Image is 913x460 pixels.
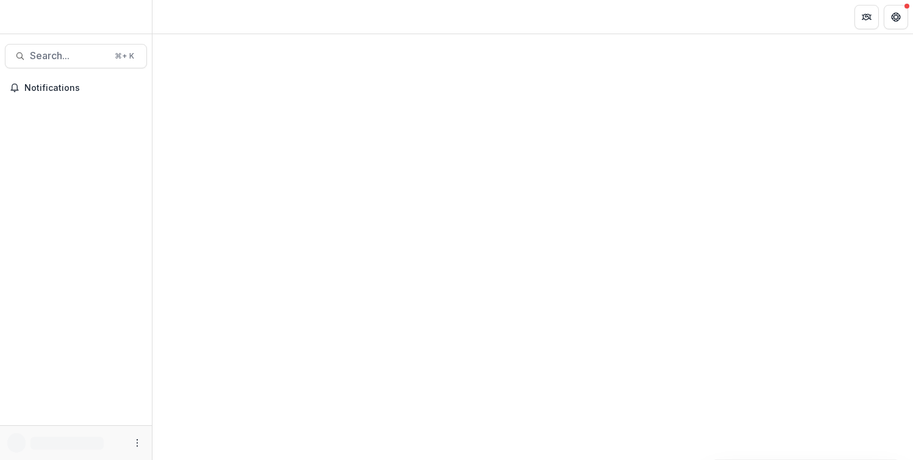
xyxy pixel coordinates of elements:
[854,5,879,29] button: Partners
[5,44,147,68] button: Search...
[5,78,147,98] button: Notifications
[24,83,142,93] span: Notifications
[157,8,209,26] nav: breadcrumb
[30,50,107,62] span: Search...
[884,5,908,29] button: Get Help
[130,436,145,450] button: More
[112,49,137,63] div: ⌘ + K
